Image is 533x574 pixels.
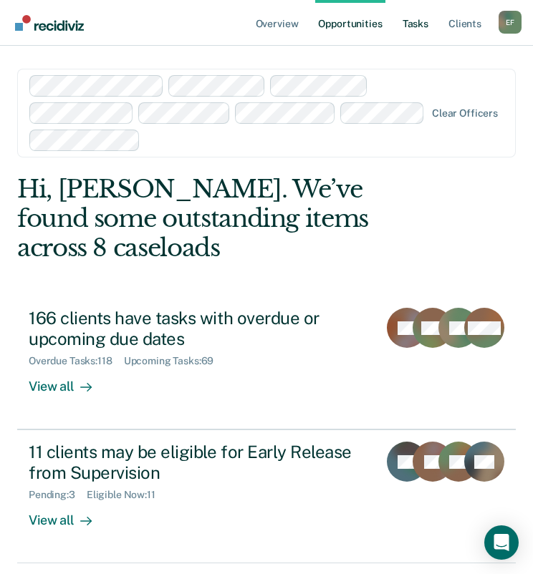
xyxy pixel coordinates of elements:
[29,355,124,367] div: Overdue Tasks : 118
[29,442,367,483] div: 11 clients may be eligible for Early Release from Supervision
[432,107,498,120] div: Clear officers
[17,296,516,429] a: 166 clients have tasks with overdue or upcoming due datesOverdue Tasks:118Upcoming Tasks:69View all
[17,429,516,563] a: 11 clients may be eligible for Early Release from SupervisionPending:3Eligible Now:11View all
[87,489,167,501] div: Eligible Now : 11
[499,11,522,34] button: Profile dropdown button
[29,489,87,501] div: Pending : 3
[29,501,109,529] div: View all
[17,175,416,262] div: Hi, [PERSON_NAME]. We’ve found some outstanding items across 8 caseloads
[124,355,226,367] div: Upcoming Tasks : 69
[29,308,367,349] div: 166 clients have tasks with overdue or upcoming due dates
[15,15,84,31] img: Recidiviz
[484,525,519,560] div: Open Intercom Messenger
[499,11,522,34] div: E F
[29,367,109,395] div: View all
